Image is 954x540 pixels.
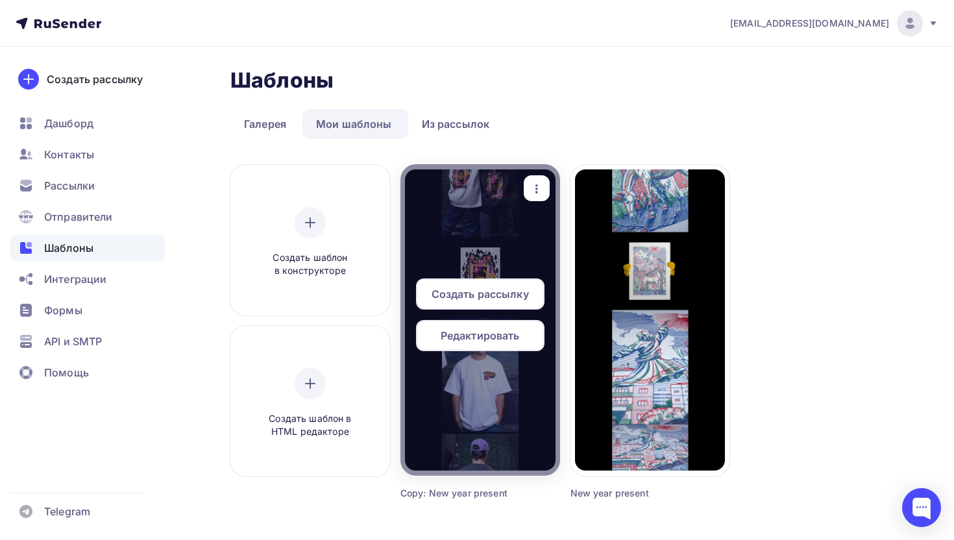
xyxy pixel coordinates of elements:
a: Контакты [10,141,165,167]
span: Формы [44,302,82,318]
span: Дашборд [44,116,93,131]
span: Создать шаблон в конструкторе [249,251,372,278]
a: Дашборд [10,110,165,136]
span: Создать рассылку [432,286,529,302]
a: [EMAIL_ADDRESS][DOMAIN_NAME] [730,10,938,36]
div: New year present [570,487,690,500]
span: Помощь [44,365,89,380]
span: [EMAIL_ADDRESS][DOMAIN_NAME] [730,17,889,30]
span: Рассылки [44,178,95,193]
span: Контакты [44,147,94,162]
span: Редактировать [441,328,520,343]
span: API и SMTP [44,334,102,349]
span: Telegram [44,504,90,519]
div: Создать рассылку [47,71,143,87]
a: Формы [10,297,165,323]
span: Создать шаблон в HTML редакторе [249,412,372,439]
h2: Шаблоны [230,67,334,93]
a: Галерея [230,109,300,139]
div: Copy: New year present [400,487,520,500]
span: Шаблоны [44,240,93,256]
span: Интеграции [44,271,106,287]
a: Из рассылок [408,109,504,139]
a: Отправители [10,204,165,230]
a: Мои шаблоны [302,109,406,139]
a: Рассылки [10,173,165,199]
span: Отправители [44,209,113,225]
a: Шаблоны [10,235,165,261]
